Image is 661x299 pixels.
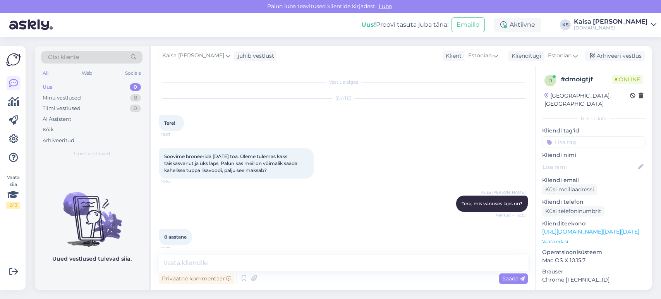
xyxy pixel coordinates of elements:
input: Lisa nimi [543,163,637,171]
div: [GEOGRAPHIC_DATA], [GEOGRAPHIC_DATA] [544,92,630,108]
p: Uued vestlused tulevad siia. [52,255,132,263]
p: Kliendi nimi [542,151,646,159]
span: Estonian [548,52,572,60]
div: Web [80,68,94,78]
button: Emailid [452,17,485,32]
div: Arhiveeritud [43,137,74,144]
span: Estonian [468,52,492,60]
span: Otsi kliente [48,53,79,61]
div: Tiimi vestlused [43,105,81,112]
div: Kaisa [PERSON_NAME] [574,19,648,25]
a: [URL][DOMAIN_NAME][DATE][DATE] [542,228,639,235]
span: Kaisa [PERSON_NAME] [481,189,525,195]
p: Vaata edasi ... [542,238,646,245]
p: Kliendi tag'id [542,127,646,135]
div: All [41,68,50,78]
div: Arhiveeri vestlus [585,51,645,61]
div: Klient [443,52,462,60]
img: Askly Logo [6,52,21,67]
p: Kliendi telefon [542,198,646,206]
span: Tere, mis vanuses laps on? [462,201,522,206]
div: [DATE] [159,95,528,102]
input: Lisa tag [542,136,646,148]
div: Uus [43,83,53,91]
span: Kaisa [PERSON_NAME] [162,52,224,60]
p: Chrome [TECHNICAL_ID] [542,276,646,284]
div: Aktiivne [494,18,541,32]
div: KS [560,19,571,30]
div: AI Assistent [43,115,71,123]
p: Klienditeekond [542,220,646,228]
span: Soovime broneerida [DATE] toa. Oleme tulemas kaks täiskasvanut ja üks laps. Palun kas meil on või... [164,153,299,173]
span: Saada [502,275,525,282]
div: Proovi tasuta juba täna: [361,20,448,29]
div: juhib vestlust [235,52,274,60]
div: Klienditugi [508,52,541,60]
div: [DOMAIN_NAME] [574,25,648,31]
div: Vestlus algas [159,79,528,86]
p: Brauser [542,268,646,276]
span: 8 aastane [164,234,187,240]
div: Socials [124,68,143,78]
span: Nähtud ✓ 16:25 [496,212,525,218]
span: Luba [376,3,394,10]
span: 16:23 [161,132,190,137]
div: # dmoigtjf [561,75,612,84]
div: Küsi meiliaadressi [542,184,597,195]
div: 0 [130,105,141,112]
div: Vaata siia [6,174,20,209]
div: 2 / 3 [6,202,20,209]
p: Kliendi email [542,176,646,184]
span: 16:24 [161,179,190,185]
span: 16:25 [161,246,190,251]
div: Kliendi info [542,115,646,122]
p: Operatsioonisüsteem [542,248,646,256]
span: Uued vestlused [74,150,110,157]
div: Privaatne kommentaar [159,273,234,284]
span: Online [612,75,643,84]
div: Küsi telefoninumbrit [542,206,604,217]
span: d [548,77,552,83]
div: 8 [130,94,141,102]
img: No chats [35,178,149,248]
div: Kõik [43,126,54,134]
div: 0 [130,83,141,91]
b: Uus! [361,21,376,28]
span: Tere! [164,120,175,126]
div: Minu vestlused [43,94,81,102]
a: Kaisa [PERSON_NAME][DOMAIN_NAME] [574,19,656,31]
p: Mac OS X 10.15.7 [542,256,646,265]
